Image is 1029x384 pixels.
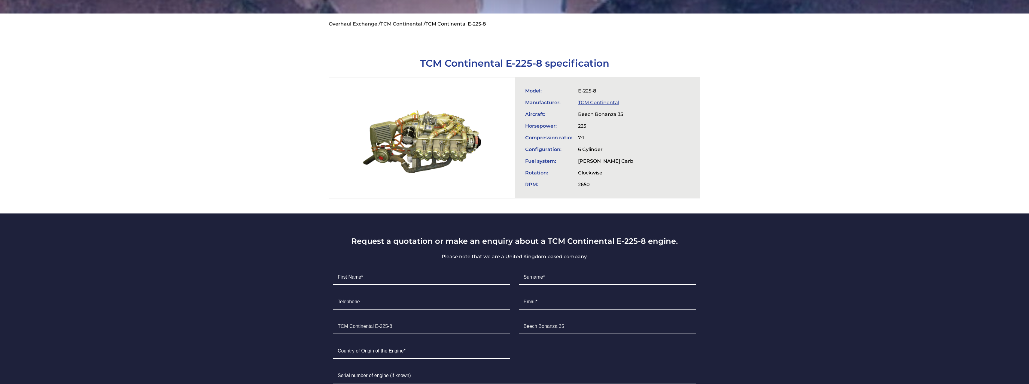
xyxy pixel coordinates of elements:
[519,319,696,334] input: Aircraft
[522,144,575,155] td: Configuration:
[329,57,700,69] h1: TCM Continental E-225-8 specification
[575,132,636,144] td: 7:1
[575,167,636,179] td: Clockwise
[329,253,700,260] p: Please note that we are a United Kingdom based company.
[333,270,510,285] input: First Name*
[519,270,696,285] input: Surname*
[522,132,575,144] td: Compression ratio:
[522,179,575,190] td: RPM:
[522,85,575,97] td: Model:
[333,368,696,383] input: Serial number of engine (if known)
[519,295,696,310] input: Email*
[575,155,636,167] td: [PERSON_NAME] Carb
[575,108,636,120] td: Beech Bonanza 35
[575,179,636,190] td: 2650
[522,108,575,120] td: Aircraft:
[522,167,575,179] td: Rotation:
[380,21,425,27] a: TCM Continental /
[575,85,636,97] td: E-225-8
[333,295,510,310] input: Telephone
[522,155,575,167] td: Fuel system:
[522,97,575,108] td: Manufacturer:
[425,21,486,27] li: TCM Continental E-225-8
[575,120,636,132] td: 225
[522,120,575,132] td: Horsepower:
[578,100,619,105] a: TCM Continental
[329,236,700,246] h3: Request a quotation or make an enquiry about a TCM Continental E-225-8 engine.
[333,344,510,359] input: Country of Origin of the Engine*
[329,21,380,27] a: Overhaul Exchange /
[575,144,636,155] td: 6 Cylinder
